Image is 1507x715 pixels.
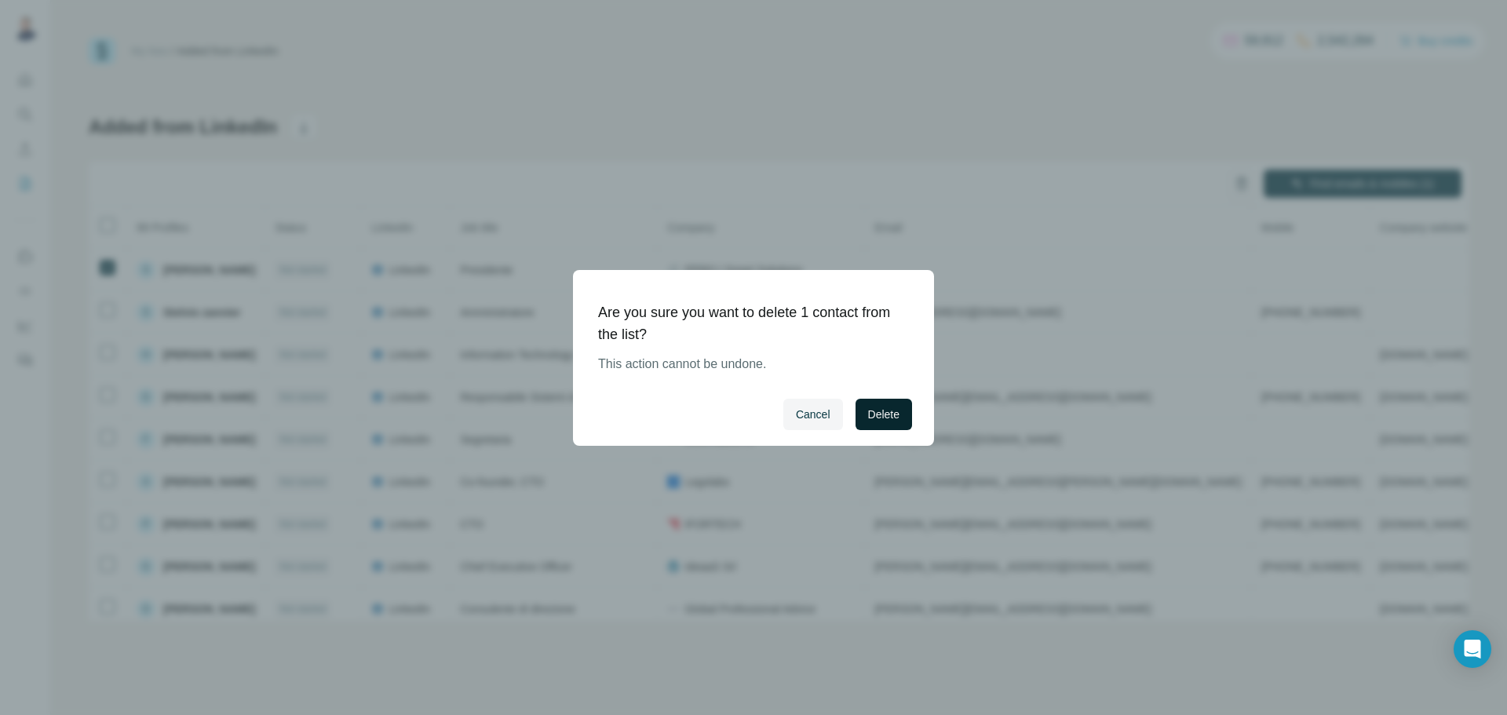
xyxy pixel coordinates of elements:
button: Cancel [783,399,843,430]
button: Delete [856,399,912,430]
h1: Are you sure you want to delete 1 contact from the list? [598,301,896,345]
div: Open Intercom Messenger [1454,630,1491,668]
p: This action cannot be undone. [598,355,896,374]
span: Cancel [796,407,830,422]
span: Delete [868,407,899,422]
